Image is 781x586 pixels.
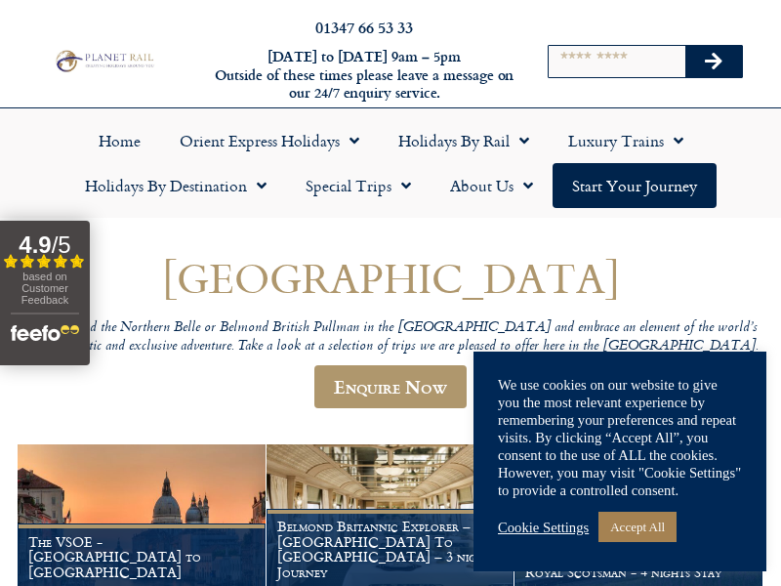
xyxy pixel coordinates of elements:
a: Home [79,118,160,163]
a: Cookie Settings [498,519,589,536]
p: Travel aboard the Northern Belle or Belmond British Pullman in the [GEOGRAPHIC_DATA] and embrace ... [18,319,763,356]
nav: Menu [10,118,771,208]
h1: Wild Spirit of Scotland on The Royal Scotsman - 4 nights Stay [525,549,752,580]
a: Luxury Trains [549,118,703,163]
a: Orient Express Holidays [160,118,379,163]
a: About Us [431,163,553,208]
a: Enquire Now [314,365,467,408]
button: Search [685,46,742,77]
a: 01347 66 53 33 [315,16,413,38]
a: Holidays by Destination [65,163,286,208]
a: Holidays by Rail [379,118,549,163]
h1: Belmond Britannic Explorer – [GEOGRAPHIC_DATA] To [GEOGRAPHIC_DATA] – 3 night Journey [277,519,504,580]
a: Accept All [598,512,677,542]
img: Planet Rail Train Holidays Logo [52,48,156,73]
a: Start your Journey [553,163,717,208]
h1: [GEOGRAPHIC_DATA] [18,255,763,301]
div: We use cookies on our website to give you the most relevant experience by remembering your prefer... [498,376,742,499]
h6: [DATE] to [DATE] 9am – 5pm Outside of these times please leave a message on our 24/7 enquiry serv... [213,48,515,103]
h1: The VSOE - [GEOGRAPHIC_DATA] to [GEOGRAPHIC_DATA] [28,534,255,580]
a: Special Trips [286,163,431,208]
